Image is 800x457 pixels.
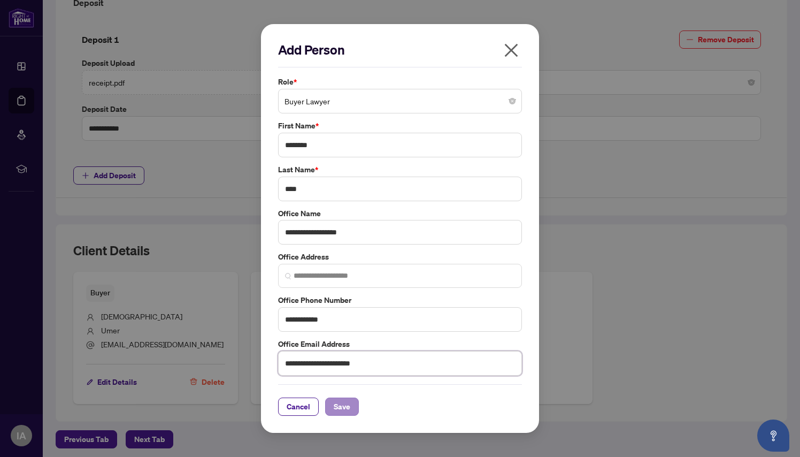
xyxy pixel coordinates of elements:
label: Office Name [278,208,522,219]
span: Save [334,398,350,415]
button: Save [325,398,359,416]
label: First Name [278,120,522,132]
span: Cancel [287,398,310,415]
button: Cancel [278,398,319,416]
span: close [503,42,520,59]
label: Office Address [278,251,522,263]
h2: Add Person [278,41,522,58]
label: Office Email Address [278,338,522,350]
img: search_icon [285,273,291,279]
label: Last Name [278,164,522,176]
label: Role [278,76,522,88]
button: Open asap [757,420,789,452]
span: Buyer Lawyer [284,91,516,111]
span: close-circle [509,98,516,104]
label: Office Phone Number [278,294,522,306]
